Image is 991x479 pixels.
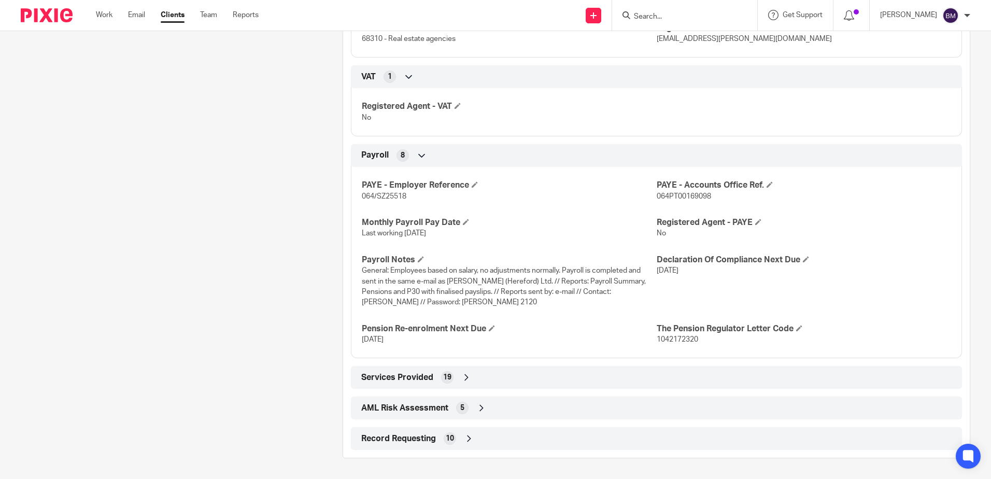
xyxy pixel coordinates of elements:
[128,10,145,20] a: Email
[362,180,656,191] h4: PAYE - Employer Reference
[657,323,951,334] h4: The Pension Regulator Letter Code
[362,193,406,200] span: 064/SZ25518
[362,230,426,237] span: Last working [DATE]
[657,267,678,274] span: [DATE]
[362,323,656,334] h4: Pension Re-enrolment Next Due
[361,150,389,161] span: Payroll
[361,403,448,414] span: AML Risk Assessment
[446,433,454,444] span: 10
[362,35,456,43] span: 68310 - Real estate agencies
[657,180,951,191] h4: PAYE - Accounts Office Ref.
[161,10,185,20] a: Clients
[200,10,217,20] a: Team
[361,72,376,82] span: VAT
[362,336,384,343] span: [DATE]
[362,267,646,306] span: General: Employees based on salary, no adjustments normally. Payroll is completed and sent in the...
[657,230,666,237] span: No
[657,193,711,200] span: 064PT00169098
[361,433,436,444] span: Record Requesting
[880,10,937,20] p: [PERSON_NAME]
[942,7,959,24] img: svg%3E
[783,11,823,19] span: Get Support
[657,336,698,343] span: 1042172320
[633,12,726,22] input: Search
[657,217,951,228] h4: Registered Agent - PAYE
[388,72,392,82] span: 1
[362,217,656,228] h4: Monthly Payroll Pay Date
[401,150,405,161] span: 8
[96,10,112,20] a: Work
[233,10,259,20] a: Reports
[657,35,832,43] span: [EMAIL_ADDRESS][PERSON_NAME][DOMAIN_NAME]
[443,372,451,383] span: 19
[361,372,433,383] span: Services Provided
[21,8,73,22] img: Pixie
[362,114,371,121] span: No
[657,255,951,265] h4: Declaration Of Compliance Next Due
[362,255,656,265] h4: Payroll Notes
[460,403,464,413] span: 5
[362,101,656,112] h4: Registered Agent - VAT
